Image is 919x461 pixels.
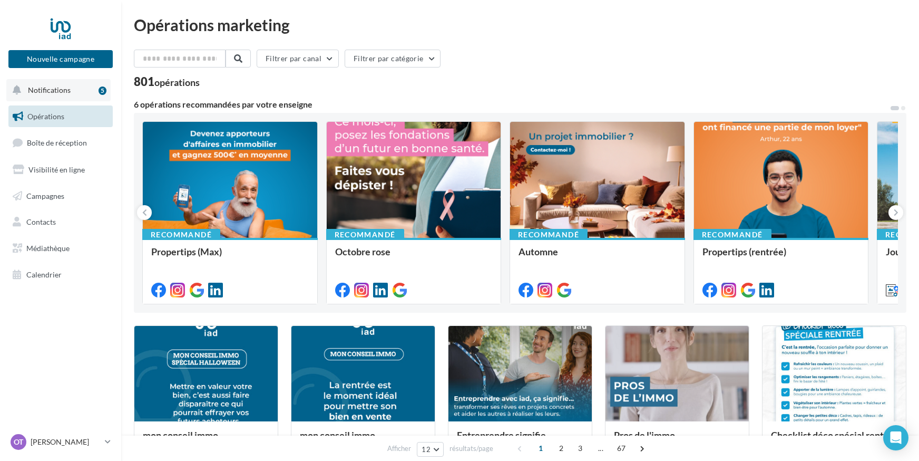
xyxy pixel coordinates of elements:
button: Filtrer par canal [257,50,339,68]
div: Opérations marketing [134,17,906,33]
span: ... [592,440,609,457]
span: Opérations [27,112,64,121]
div: Octobre rose [335,246,493,267]
span: 12 [422,445,431,454]
a: Médiathèque [6,237,115,260]
div: mon conseil immo [300,430,426,451]
button: Notifications 5 [6,79,111,101]
button: Filtrer par catégorie [345,50,441,68]
span: 1 [532,440,549,457]
div: opérations [154,78,200,87]
button: 12 [417,442,444,457]
div: Recommandé [510,229,588,241]
a: Opérations [6,105,115,128]
a: OT [PERSON_NAME] [8,432,113,452]
span: Médiathèque [26,244,70,253]
span: Visibilité en ligne [28,165,85,174]
a: Visibilité en ligne [6,159,115,181]
button: Nouvelle campagne [8,50,113,68]
a: Contacts [6,211,115,233]
span: 67 [613,440,630,457]
div: Checklist déco spécial rentrée [771,430,897,451]
span: Boîte de réception [27,138,87,147]
span: 3 [572,440,589,457]
div: Open Intercom Messenger [883,425,908,450]
div: Automne [519,246,676,267]
div: Propertips (rentrée) [702,246,860,267]
span: Afficher [387,444,411,454]
div: Propertips (Max) [151,246,309,267]
div: Pros de l'immo [614,430,740,451]
span: Campagnes [26,191,64,200]
span: Calendrier [26,270,62,279]
span: 2 [553,440,570,457]
span: Notifications [28,85,71,94]
div: Recommandé [693,229,771,241]
p: [PERSON_NAME] [31,437,101,447]
div: mon conseil immo [143,430,269,451]
div: Recommandé [142,229,220,241]
div: 801 [134,76,200,88]
div: Entreprendre signifie [457,430,583,451]
a: Campagnes [6,185,115,207]
span: résultats/page [449,444,493,454]
span: Contacts [26,217,56,226]
div: 5 [99,87,106,95]
a: Calendrier [6,264,115,286]
div: Recommandé [326,229,404,241]
span: OT [14,437,23,447]
div: 6 opérations recommandées par votre enseigne [134,100,889,109]
a: Boîte de réception [6,131,115,154]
